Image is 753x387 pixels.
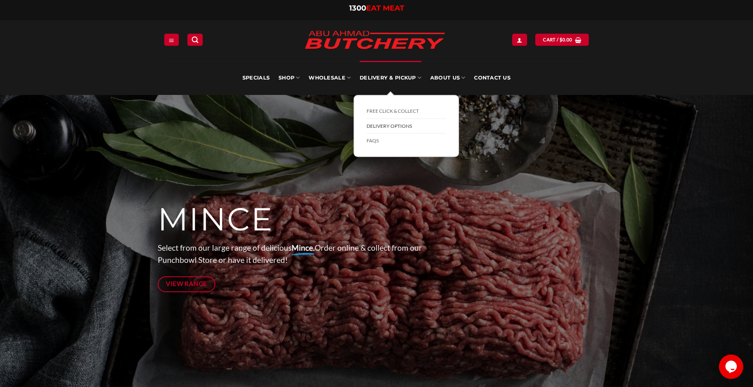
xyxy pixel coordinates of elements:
[158,243,422,265] span: Select from our large range of delicious Order online & collect from our Punchbowl Store or have ...
[292,243,315,252] strong: Mince.
[164,34,179,45] a: Menu
[279,61,300,95] a: SHOP
[543,36,572,43] span: Cart /
[367,119,446,134] a: Delivery Options
[719,355,745,379] iframe: chat widget
[512,34,527,45] a: Login
[360,61,421,95] a: Delivery & Pickup
[349,4,366,13] span: 1300
[158,276,216,292] a: View Range
[560,37,573,42] bdi: 0.00
[474,61,511,95] a: Contact Us
[242,61,270,95] a: Specials
[309,61,351,95] a: Wholesale
[366,4,404,13] span: EAT MEAT
[298,25,452,56] img: Abu Ahmad Butchery
[367,133,446,148] a: FAQs
[535,34,589,45] a: View cart
[367,104,446,119] a: FREE Click & Collect
[430,61,465,95] a: About Us
[560,36,562,43] span: $
[187,34,203,45] a: Search
[166,279,207,289] span: View Range
[158,200,273,239] span: MINCE
[349,4,404,13] a: 1300EAT MEAT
